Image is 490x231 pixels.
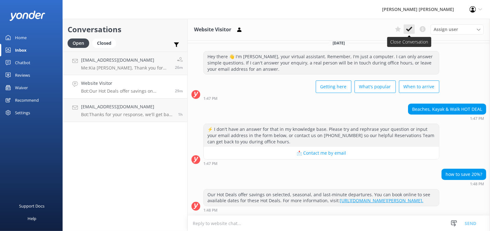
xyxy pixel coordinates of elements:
[203,161,439,166] div: Oct 09 2025 01:47pm (UTC +13:00) Pacific/Auckland
[204,124,439,147] div: ⚡ I don't have an answer for that in my knowledge base. Please try and rephrase your question or ...
[81,112,173,117] p: Bot: Thanks for your response, we'll get back to you as soon as we can during opening hours.
[63,75,187,99] a: Website VisitorBot:Our Hot Deals offer savings on selected, seasonal, and last-minute departures....
[175,88,183,94] span: Oct 09 2025 01:48pm (UTC +13:00) Pacific/Auckland
[15,106,30,119] div: Settings
[92,39,119,46] a: Closed
[442,169,486,180] div: how to save 20%?
[81,65,170,71] p: Me: Kia [PERSON_NAME], Thank you for your query, we can do a pickup on our scheduled vessel from ...
[203,208,217,212] strong: 1:48 PM
[316,80,351,93] button: Getting here
[92,38,116,48] div: Closed
[15,56,30,69] div: Chatbot
[470,117,484,121] strong: 1:47 PM
[175,65,183,70] span: Oct 09 2025 01:50pm (UTC +13:00) Pacific/Auckland
[68,39,92,46] a: Open
[340,198,423,203] a: [URL][DOMAIN_NAME][PERSON_NAME].
[329,40,349,46] span: [DATE]
[399,80,439,93] button: When to arrive
[204,147,439,159] button: 📩 Contact me by email
[68,23,183,35] h2: Conversations
[203,162,217,166] strong: 1:47 PM
[63,52,187,75] a: [EMAIL_ADDRESS][DOMAIN_NAME]Me:Kia [PERSON_NAME], Thank you for your query, we can do a pickup on...
[81,88,170,94] p: Bot: Our Hot Deals offer savings on selected, seasonal, and last-minute departures. You can book ...
[81,57,170,64] h4: [EMAIL_ADDRESS][DOMAIN_NAME]
[434,26,458,33] span: Assign user
[15,81,28,94] div: Waiver
[81,103,173,110] h4: [EMAIL_ADDRESS][DOMAIN_NAME]
[15,94,39,106] div: Recommend
[355,80,396,93] button: What's popular
[204,189,439,206] div: Our Hot Deals offer savings on selected, seasonal, and last-minute departures. You can book onlin...
[408,104,486,115] div: Beaches, Kayak & Walk HOT DEAL
[203,96,439,100] div: Oct 09 2025 01:47pm (UTC +13:00) Pacific/Auckland
[408,116,486,121] div: Oct 09 2025 01:47pm (UTC +13:00) Pacific/Auckland
[194,26,231,34] h3: Website Visitor
[204,51,439,74] div: Hey there 👋 I'm [PERSON_NAME], your virtual assistant. Remember, I'm just a computer. I can only ...
[15,69,30,81] div: Reviews
[431,24,484,34] div: Assign User
[470,182,484,186] strong: 1:48 PM
[63,99,187,122] a: [EMAIL_ADDRESS][DOMAIN_NAME]Bot:Thanks for your response, we'll get back to you as soon as we can...
[19,200,45,212] div: Support Docs
[203,208,439,212] div: Oct 09 2025 01:48pm (UTC +13:00) Pacific/Auckland
[442,182,486,186] div: Oct 09 2025 01:48pm (UTC +13:00) Pacific/Auckland
[9,11,45,21] img: yonder-white-logo.png
[28,212,36,225] div: Help
[15,31,27,44] div: Home
[81,80,170,87] h4: Website Visitor
[15,44,27,56] div: Inbox
[178,112,183,117] span: Oct 09 2025 12:58pm (UTC +13:00) Pacific/Auckland
[203,97,217,100] strong: 1:47 PM
[68,38,89,48] div: Open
